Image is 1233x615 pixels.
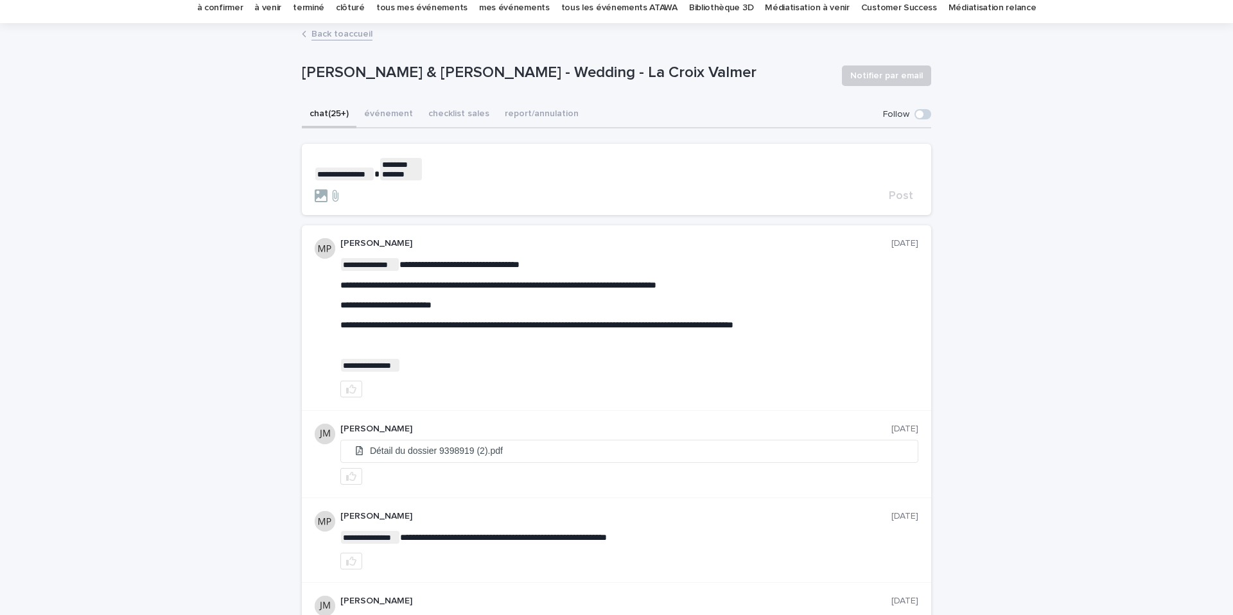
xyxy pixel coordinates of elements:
[891,596,918,607] p: [DATE]
[891,511,918,522] p: [DATE]
[891,424,918,435] p: [DATE]
[340,511,891,522] p: [PERSON_NAME]
[340,381,362,397] button: like this post
[302,64,832,82] p: [PERSON_NAME] & [PERSON_NAME] - Wedding - La Croix Valmer
[340,468,362,485] button: like this post
[889,190,913,202] span: Post
[421,101,497,128] button: checklist sales
[341,440,918,462] a: Détail du dossier 9398919 (2).pdf
[884,190,918,202] button: Post
[891,238,918,249] p: [DATE]
[340,424,891,435] p: [PERSON_NAME]
[850,69,923,82] span: Notifier par email
[302,101,356,128] button: chat (25+)
[340,553,362,569] button: like this post
[311,26,372,40] a: Back toaccueil
[356,101,421,128] button: événement
[340,238,891,249] p: [PERSON_NAME]
[497,101,586,128] button: report/annulation
[883,109,909,120] p: Follow
[842,65,931,86] button: Notifier par email
[340,596,891,607] p: [PERSON_NAME]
